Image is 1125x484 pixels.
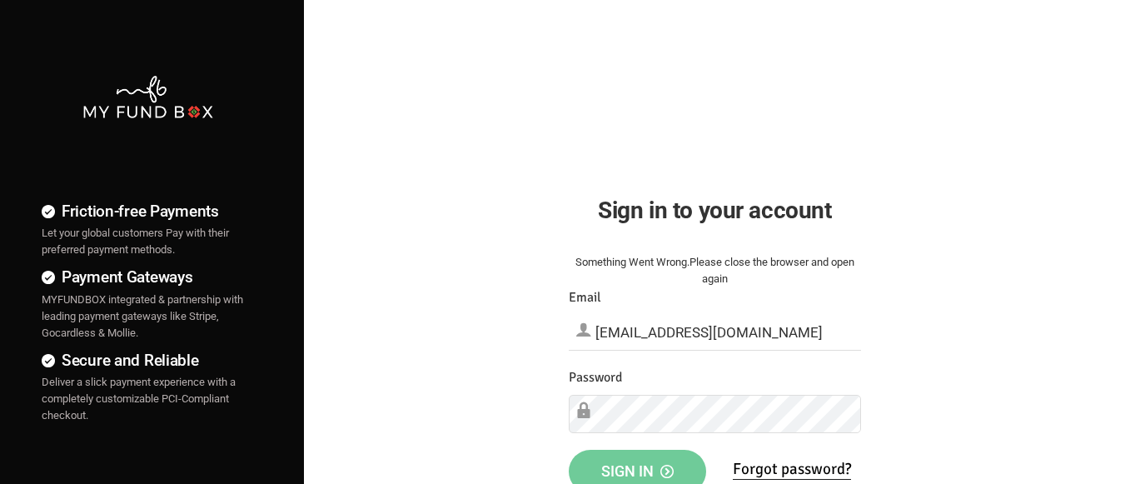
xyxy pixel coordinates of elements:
label: Email [569,287,601,308]
h2: Sign in to your account [569,192,861,228]
span: Let your global customers Pay with their preferred payment methods. [42,227,229,256]
span: Sign in [601,462,674,480]
img: mfbwhite.png [82,74,215,120]
div: Something Went Wrong.Please close the browser and open again [569,254,861,287]
a: Forgot password? [733,459,851,480]
h4: Secure and Reliable [42,348,254,372]
h4: Friction-free Payments [42,199,254,223]
span: MYFUNDBOX integrated & partnership with leading payment gateways like Stripe, Gocardless & Mollie. [42,293,243,339]
input: Email [569,314,861,351]
label: Password [569,367,622,388]
span: Deliver a slick payment experience with a completely customizable PCI-Compliant checkout. [42,376,236,422]
h4: Payment Gateways [42,265,254,289]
